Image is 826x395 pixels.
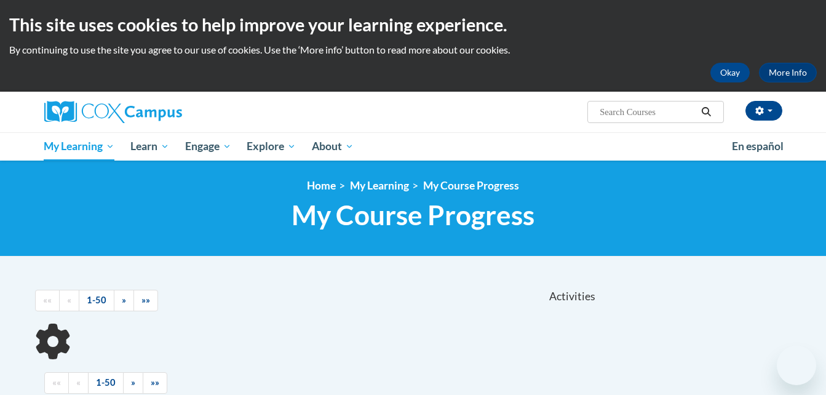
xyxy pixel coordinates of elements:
a: My Learning [36,132,123,161]
span: En español [732,140,784,153]
span: Activities [549,290,595,303]
span: « [76,377,81,388]
span: «« [52,377,61,388]
a: Learn [122,132,177,161]
iframe: Button to launch messaging window [777,346,816,385]
a: More Info [759,63,817,82]
p: By continuing to use the site you agree to our use of cookies. Use the ‘More info’ button to read... [9,43,817,57]
a: Begining [35,290,60,311]
a: About [304,132,362,161]
span: « [67,295,71,305]
a: My Learning [350,179,409,192]
a: 1-50 [88,372,124,394]
a: Previous [59,290,79,311]
span: My Learning [44,139,114,154]
a: En español [724,134,792,159]
span: My Course Progress [292,199,534,231]
input: Search Courses [598,105,697,119]
a: Next [114,290,134,311]
span: »» [151,377,159,388]
a: Next [123,372,143,394]
a: Engage [177,132,239,161]
a: Explore [239,132,304,161]
a: End [143,372,167,394]
a: Home [307,179,336,192]
a: Cox Campus [44,101,278,123]
a: Begining [44,372,69,394]
span: » [122,295,126,305]
h2: This site uses cookies to help improve your learning experience. [9,12,817,37]
a: 1-50 [79,290,114,311]
span: » [131,377,135,388]
img: Cox Campus [44,101,182,123]
button: Okay [710,63,750,82]
div: Main menu [26,132,801,161]
span: Explore [247,139,296,154]
span: »» [141,295,150,305]
a: End [133,290,158,311]
button: Account Settings [745,101,782,121]
a: Previous [68,372,89,394]
span: About [312,139,354,154]
span: «« [43,295,52,305]
button: Search [697,105,715,119]
span: Learn [130,139,169,154]
span: Engage [185,139,231,154]
a: My Course Progress [423,179,519,192]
